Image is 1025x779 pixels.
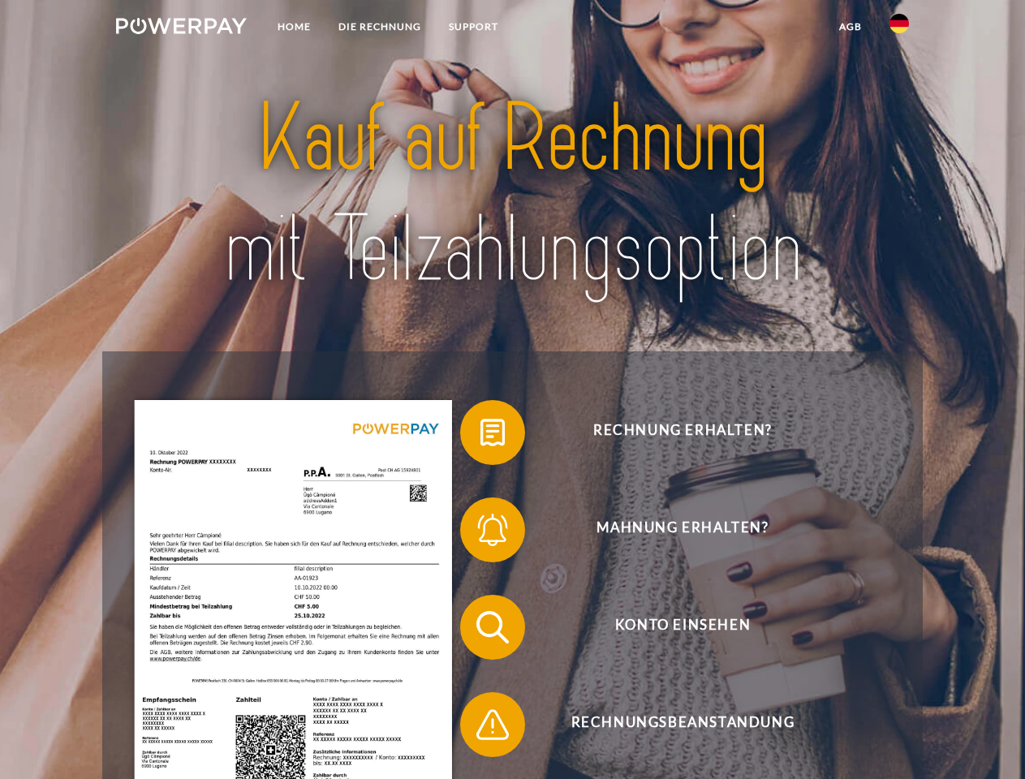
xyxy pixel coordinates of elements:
span: Rechnungsbeanstandung [484,692,881,757]
button: Rechnung erhalten? [460,400,882,465]
img: qb_bill.svg [472,412,513,453]
span: Rechnung erhalten? [484,400,881,465]
img: qb_warning.svg [472,704,513,745]
img: qb_search.svg [472,607,513,648]
button: Rechnungsbeanstandung [460,692,882,757]
a: SUPPORT [435,12,512,41]
a: agb [825,12,876,41]
span: Konto einsehen [484,595,881,660]
img: logo-powerpay-white.svg [116,18,247,34]
img: de [889,14,909,33]
button: Mahnung erhalten? [460,497,882,562]
a: Home [264,12,325,41]
img: qb_bell.svg [472,510,513,550]
span: Mahnung erhalten? [484,497,881,562]
button: Konto einsehen [460,595,882,660]
a: DIE RECHNUNG [325,12,435,41]
img: title-powerpay_de.svg [155,78,870,311]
